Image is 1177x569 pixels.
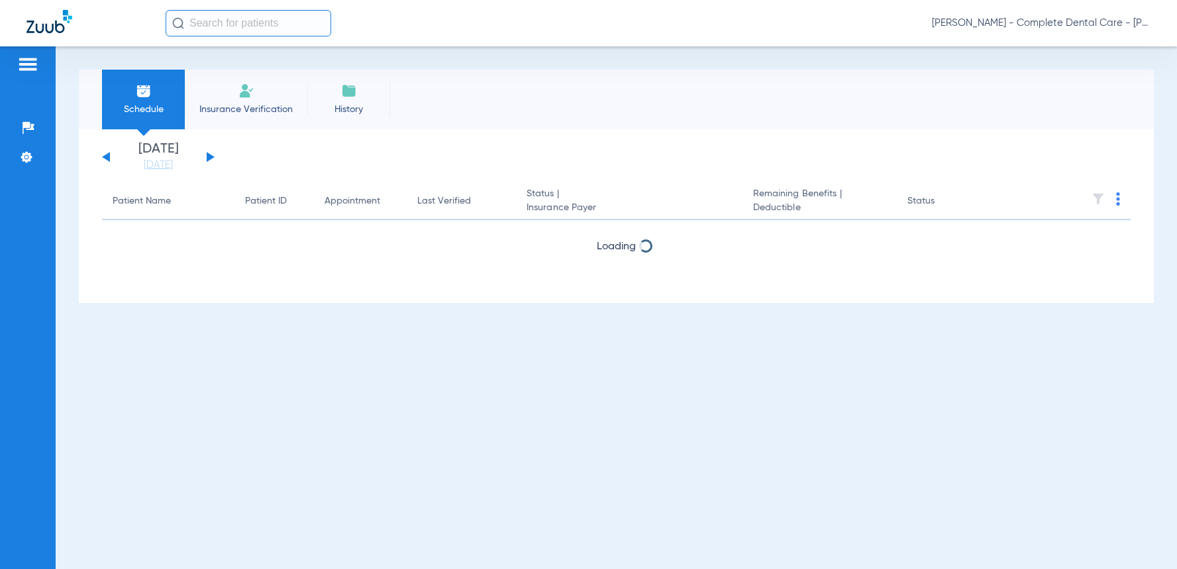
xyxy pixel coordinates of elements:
[417,194,471,208] div: Last Verified
[26,10,72,33] img: Zuub Logo
[341,83,357,99] img: History
[112,103,175,116] span: Schedule
[897,183,986,220] th: Status
[245,194,303,208] div: Patient ID
[17,56,38,72] img: hamburger-icon
[245,194,287,208] div: Patient ID
[597,241,636,252] span: Loading
[516,183,742,220] th: Status |
[195,103,297,116] span: Insurance Verification
[932,17,1151,30] span: [PERSON_NAME] - Complete Dental Care - [PERSON_NAME] [PERSON_NAME], DDS, [GEOGRAPHIC_DATA]
[136,83,152,99] img: Schedule
[527,201,732,215] span: Insurance Payer
[172,17,184,29] img: Search Icon
[325,194,396,208] div: Appointment
[1092,192,1105,206] img: filter.svg
[113,194,224,208] div: Patient Name
[119,158,198,172] a: [DATE]
[753,201,886,215] span: Deductible
[742,183,897,220] th: Remaining Benefits |
[1116,192,1120,206] img: group-dot-blue.svg
[238,83,254,99] img: Manual Insurance Verification
[113,194,171,208] div: Patient Name
[317,103,380,116] span: History
[166,10,331,36] input: Search for patients
[119,143,198,172] li: [DATE]
[325,194,380,208] div: Appointment
[417,194,505,208] div: Last Verified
